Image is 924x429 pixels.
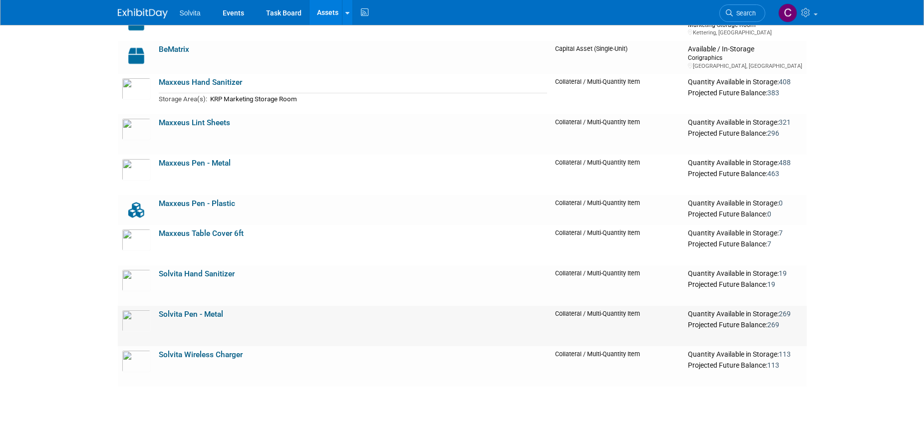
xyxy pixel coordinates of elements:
span: Solvita [180,9,201,17]
span: 113 [767,361,779,369]
span: 296 [767,129,779,137]
div: Projected Future Balance: [688,208,802,219]
td: Capital Asset (Single-Unit) [551,41,684,74]
span: Storage Area(s): [159,95,207,103]
td: Collateral / Multi-Quantity Item [551,346,684,387]
span: 269 [767,321,779,329]
img: Capital-Asset-Icon-2.png [122,45,151,67]
span: 269 [779,310,791,318]
td: Collateral / Multi-Quantity Item [551,225,684,265]
td: Collateral / Multi-Quantity Item [551,155,684,195]
div: Quantity Available in Storage: [688,199,802,208]
a: Maxxeus Pen - Plastic [159,199,235,208]
a: Solvita Wireless Charger [159,350,243,359]
a: Search [719,4,765,22]
div: Projected Future Balance: [688,238,802,249]
div: Projected Future Balance: [688,168,802,179]
a: Maxxeus Hand Sanitizer [159,78,242,87]
td: KRP Marketing Storage Room [207,93,548,104]
a: Maxxeus Pen - Metal [159,159,231,168]
div: Available / In-Storage [688,45,802,54]
span: 7 [779,229,783,237]
div: Projected Future Balance: [688,127,802,138]
span: 19 [767,280,775,288]
div: Kettering, [GEOGRAPHIC_DATA] [688,29,802,36]
div: Corigraphics [688,53,802,62]
div: Quantity Available in Storage: [688,310,802,319]
div: [GEOGRAPHIC_DATA], [GEOGRAPHIC_DATA] [688,62,802,70]
img: Cindy Miller [778,3,797,22]
span: 463 [767,170,779,178]
div: Projected Future Balance: [688,319,802,330]
span: 383 [767,89,779,97]
div: Quantity Available in Storage: [688,269,802,278]
td: Collateral / Multi-Quantity Item [551,114,684,155]
span: 19 [779,269,787,277]
div: Projected Future Balance: [688,87,802,98]
div: Quantity Available in Storage: [688,229,802,238]
div: Quantity Available in Storage: [688,118,802,127]
div: Projected Future Balance: [688,278,802,289]
span: 488 [779,159,791,167]
span: 0 [779,199,783,207]
span: 321 [779,118,791,126]
a: Maxxeus Table Cover 6ft [159,229,244,238]
div: Quantity Available in Storage: [688,350,802,359]
img: Collateral-Icon-2.png [122,199,151,221]
a: Maxxeus Lint Sheets [159,118,230,127]
div: Projected Future Balance: [688,359,802,370]
span: 0 [767,210,771,218]
img: ExhibitDay [118,8,168,18]
span: 7 [767,240,771,248]
div: Quantity Available in Storage: [688,159,802,168]
span: 408 [779,78,791,86]
a: BeMatrix [159,45,189,54]
a: Solvita Hand Sanitizer [159,269,235,278]
td: Collateral / Multi-Quantity Item [551,74,684,114]
td: Collateral / Multi-Quantity Item [551,195,684,225]
td: Collateral / Multi-Quantity Item [551,265,684,306]
td: Collateral / Multi-Quantity Item [551,306,684,346]
span: 113 [779,350,791,358]
a: Solvita Pen - Metal [159,310,223,319]
span: Search [733,9,756,17]
div: Quantity Available in Storage: [688,78,802,87]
